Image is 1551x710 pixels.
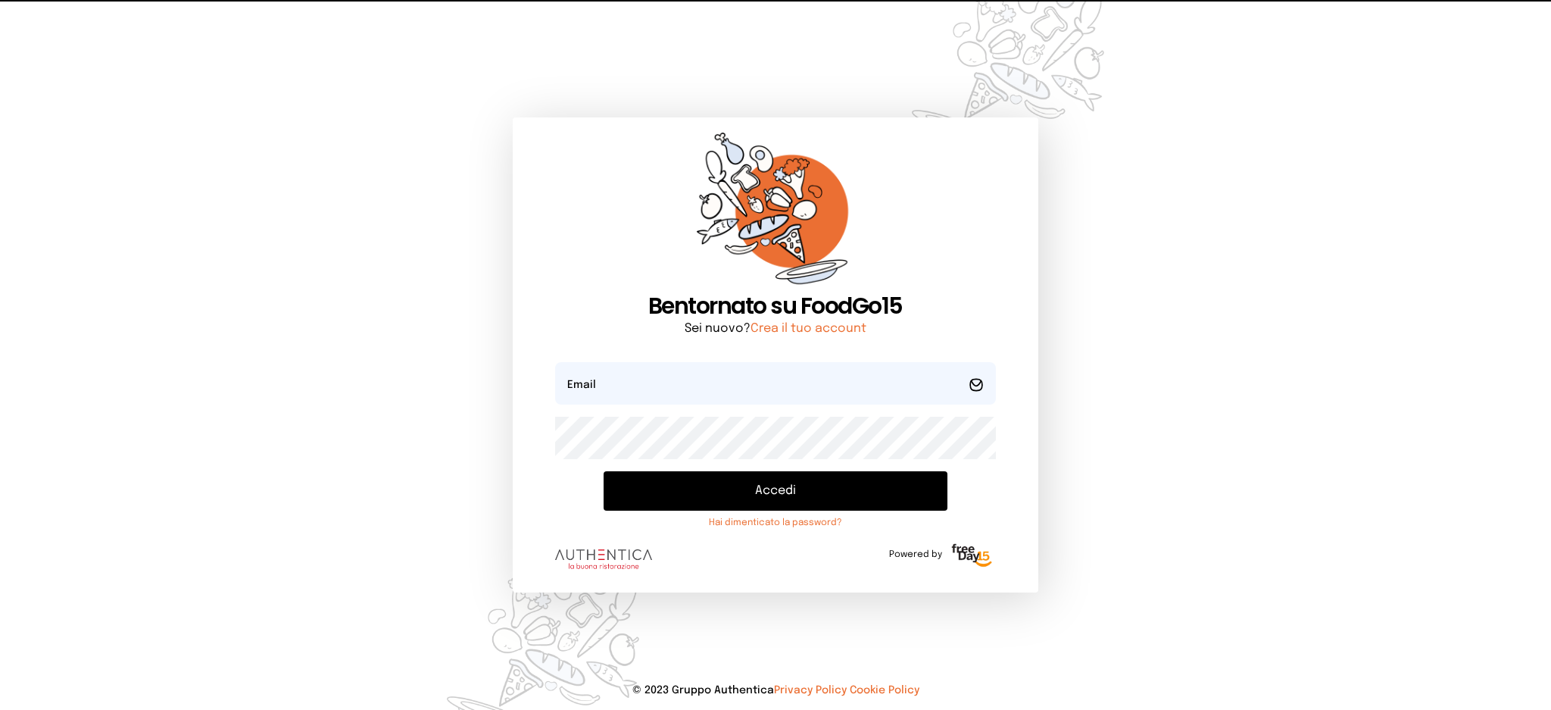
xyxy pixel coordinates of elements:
img: logo-freeday.3e08031.png [948,541,996,571]
button: Accedi [604,471,947,511]
a: Hai dimenticato la password? [604,517,947,529]
a: Privacy Policy [774,685,847,696]
img: sticker-orange.65babaf.png [697,133,854,292]
p: © 2023 Gruppo Authentica [24,683,1527,698]
img: logo.8f33a47.png [555,549,652,569]
h1: Bentornato su FoodGo15 [555,292,995,320]
a: Crea il tuo account [751,322,866,335]
a: Cookie Policy [850,685,919,696]
span: Powered by [889,549,942,561]
p: Sei nuovo? [555,320,995,338]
